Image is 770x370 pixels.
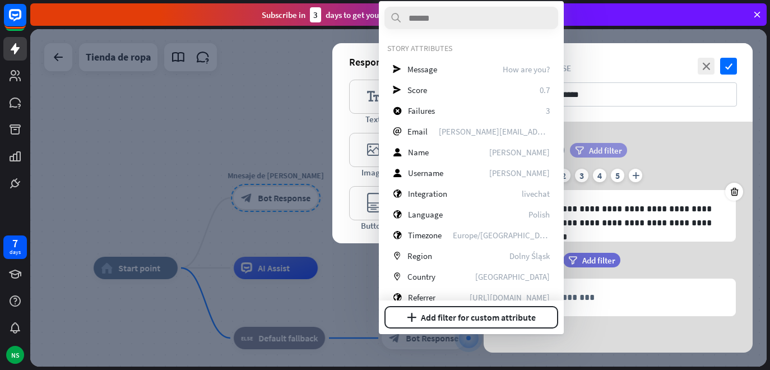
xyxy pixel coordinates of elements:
[475,271,550,282] span: Poland
[393,107,402,115] i: block_failure
[407,126,428,137] span: Email
[489,168,550,178] span: Peter Crauch
[629,169,642,182] i: plus
[589,145,622,156] span: Add filter
[262,7,447,22] div: Subscribe in days to get your first month for $1
[407,85,427,95] span: Score
[470,292,550,303] span: https://livechat.com
[509,251,550,261] span: Dolny Śląsk
[593,169,606,182] div: 4
[698,58,715,75] i: close
[557,169,570,182] div: 2
[582,255,615,266] span: Add filter
[453,230,550,240] span: Europe/Warsaw
[575,169,588,182] div: 3
[408,209,443,220] span: Language
[503,64,550,75] span: How are you?
[393,169,402,177] i: user
[408,105,435,116] span: Failures
[720,58,737,75] i: check
[384,306,558,329] button: plusAdd filter for custom attribute
[393,189,402,198] i: globe
[568,256,577,265] i: filter
[611,169,624,182] div: 5
[408,292,435,303] span: Referrer
[439,126,550,137] span: peter@crauch.com
[522,188,550,199] span: livechat
[387,43,555,53] div: STORY ATTRIBUTES
[408,147,429,158] span: Name
[407,313,416,322] i: plus
[540,85,550,95] span: 0.7
[393,86,401,94] i: send
[6,346,24,364] div: NS
[10,248,21,256] div: days
[393,252,401,260] i: marker
[407,251,432,261] span: Region
[393,210,402,219] i: globe
[9,4,43,38] button: Open LiveChat chat widget
[407,64,437,75] span: Message
[546,105,550,116] span: 3
[489,147,550,158] span: Peter Crauch
[575,146,584,155] i: filter
[408,168,443,178] span: Username
[408,230,442,240] span: Timezone
[393,293,402,302] i: globe
[393,148,402,156] i: user
[528,209,550,220] span: Polish
[3,235,27,259] a: 7 days
[393,65,401,73] i: send
[393,127,401,136] i: email
[393,231,402,239] i: globe
[407,271,435,282] span: Country
[12,238,18,248] div: 7
[310,7,321,22] div: 3
[408,188,447,199] span: Integration
[393,272,401,281] i: marker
